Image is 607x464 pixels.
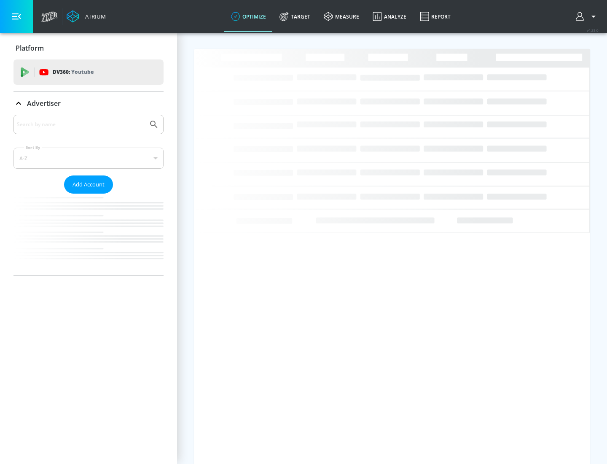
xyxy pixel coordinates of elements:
[24,145,42,150] label: Sort By
[317,1,366,32] a: measure
[53,67,94,77] p: DV360:
[73,180,105,189] span: Add Account
[71,67,94,76] p: Youtube
[13,115,164,275] div: Advertiser
[13,194,164,275] nav: list of Advertiser
[413,1,457,32] a: Report
[273,1,317,32] a: Target
[64,175,113,194] button: Add Account
[13,36,164,60] div: Platform
[587,28,599,32] span: v 4.28.0
[27,99,61,108] p: Advertiser
[17,119,145,130] input: Search by name
[224,1,273,32] a: optimize
[82,13,106,20] div: Atrium
[13,148,164,169] div: A-Z
[13,92,164,115] div: Advertiser
[366,1,413,32] a: Analyze
[67,10,106,23] a: Atrium
[13,59,164,85] div: DV360: Youtube
[16,43,44,53] p: Platform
